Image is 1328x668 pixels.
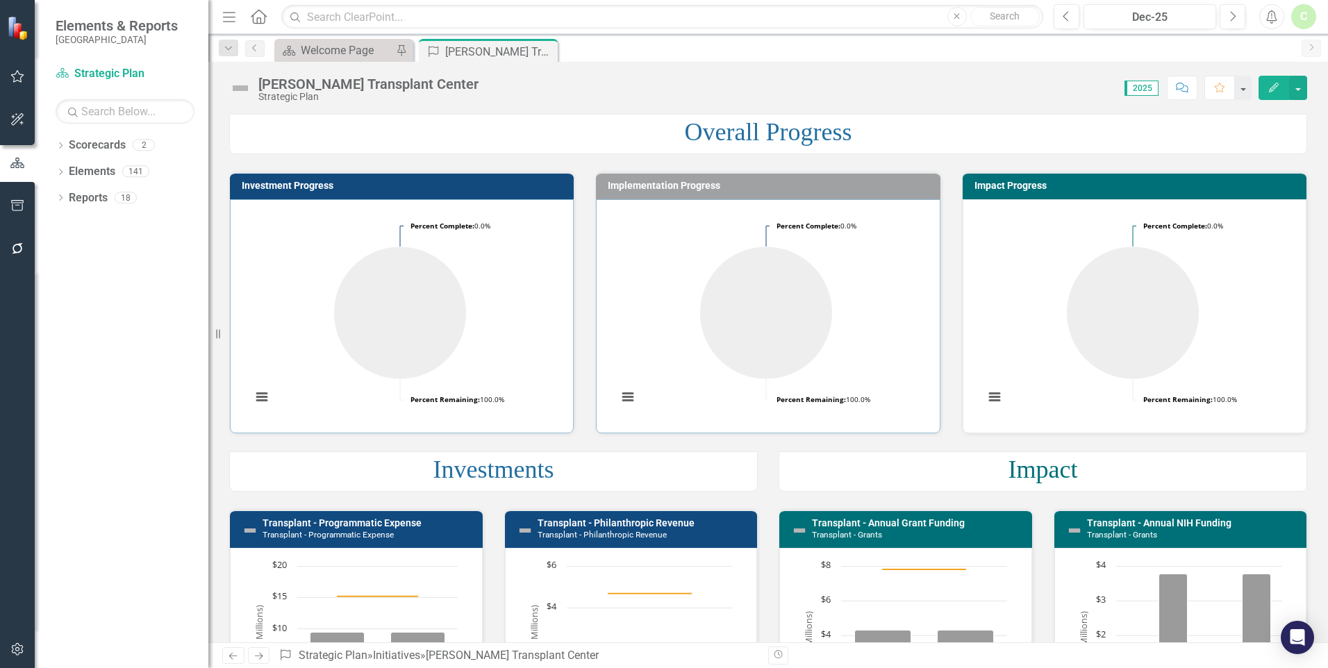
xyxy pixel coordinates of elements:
img: Not Defined [517,522,533,539]
text: 100.0% [777,394,870,404]
a: Reports [69,190,108,206]
img: Not Defined [1066,522,1083,539]
text: $4 [1096,558,1106,571]
path: Percent Remaining, 100. [1066,247,1199,379]
button: Dec-25 [1084,4,1216,29]
a: Strategic Plan [299,649,367,662]
text: $3 [1096,593,1106,606]
g: Goal, series 3 of 3. Line with 2 data points. [880,567,969,572]
text: $15 [272,590,287,602]
text: $8 [821,558,831,571]
text: $6 [547,558,556,571]
tspan: Percent Remaining: [1143,394,1213,404]
a: Scorecards [69,137,126,153]
img: Not Defined [242,522,258,539]
text: $2 [1096,628,1106,640]
div: » » [279,648,758,664]
text: $4 [821,628,831,640]
text: $6 [821,593,831,606]
div: 2 [133,140,155,151]
svg: Interactive chart [244,210,556,419]
svg: Interactive chart [977,210,1288,419]
a: Initiatives [373,649,420,662]
button: View chart menu, Chart [252,387,272,407]
a: Welcome Page [278,42,392,59]
text: $10 [272,621,287,634]
text: 100.0% [1143,394,1237,404]
input: Search Below... [56,99,194,124]
div: [PERSON_NAME] Transplant Center [258,76,479,92]
tspan: Percent Complete: [777,221,840,231]
button: View chart menu, Chart [618,387,638,407]
span: Overall Progress [685,118,852,146]
div: Chart. Highcharts interactive chart. [244,210,559,419]
small: Transplant - Grants [1087,530,1157,540]
button: C [1291,4,1316,29]
div: Chart. Highcharts interactive chart. [977,210,1292,419]
img: Not Defined [791,522,808,539]
a: Elements [69,164,115,180]
input: Search ClearPoint... [281,5,1043,29]
h3: Implementation Progress [608,181,933,191]
span: Search [990,10,1020,22]
h3: Impact Progress [974,181,1300,191]
tspan: Percent Complete: [1143,221,1207,231]
button: View chart menu, Chart [985,387,1004,407]
text: 100.0% [410,394,504,404]
div: 141 [122,166,149,178]
g: Incremental, series 1 of 3. Bar series with 2 bars. [313,566,419,633]
button: Search [970,7,1040,26]
tspan: Percent Remaining: [777,394,846,404]
div: Welcome Page [301,42,392,59]
path: Percent Remaining, 100. [334,247,467,379]
small: Transplant - Programmatic Expense [263,530,394,540]
span: Elements & Reports [56,17,178,34]
g: Projected, series 3 of 3. Line with 2 data points. [605,591,694,596]
div: Chart. Highcharts interactive chart. [611,210,925,419]
a: Transplant - Annual Grant Funding [812,517,965,528]
text: (In Millions) [527,605,540,653]
tspan: Percent Remaining: [410,394,480,404]
text: (In Millions) [253,605,265,653]
tspan: Percent Complete: [410,221,474,231]
small: Transplant - Grants [812,530,882,540]
small: Transplant - Philanthropic Revenue [538,530,667,540]
img: Not Defined [229,77,251,99]
text: 0.0% [1143,221,1223,231]
text: $4 [547,600,557,612]
div: Dec-25 [1088,9,1211,26]
img: ClearPoint Strategy [7,16,31,40]
div: 18 [115,192,137,203]
div: Strategic Plan [258,92,479,102]
span: 2025 [1124,81,1159,96]
span: Impact [1009,456,1078,483]
text: 0.0% [777,221,856,231]
text: (In Millions) [802,612,815,660]
text: (In Millions) [1077,612,1089,660]
div: [PERSON_NAME] Transplant Center [426,649,599,662]
a: Transplant - Programmatic Expense [263,517,422,528]
a: Transplant - Annual NIH Funding [1087,517,1231,528]
small: [GEOGRAPHIC_DATA] [56,34,178,45]
g: Incremental, series 1 of 3. Bar series with 2 bars. [857,566,967,631]
text: 0.0% [410,221,490,231]
a: Strategic Plan [56,66,194,82]
div: Open Intercom Messenger [1281,621,1314,654]
a: Transplant - Philanthropic Revenue [538,517,695,528]
svg: Interactive chart [611,210,922,419]
text: $20 [272,558,287,571]
span: Investments [433,456,554,483]
path: Percent Remaining, 100. [700,247,833,379]
g: Requested, series 3 of 3. Line with 2 data points. [335,594,421,599]
div: [PERSON_NAME] Transplant Center [445,43,554,60]
h3: Investment Progress [242,181,567,191]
